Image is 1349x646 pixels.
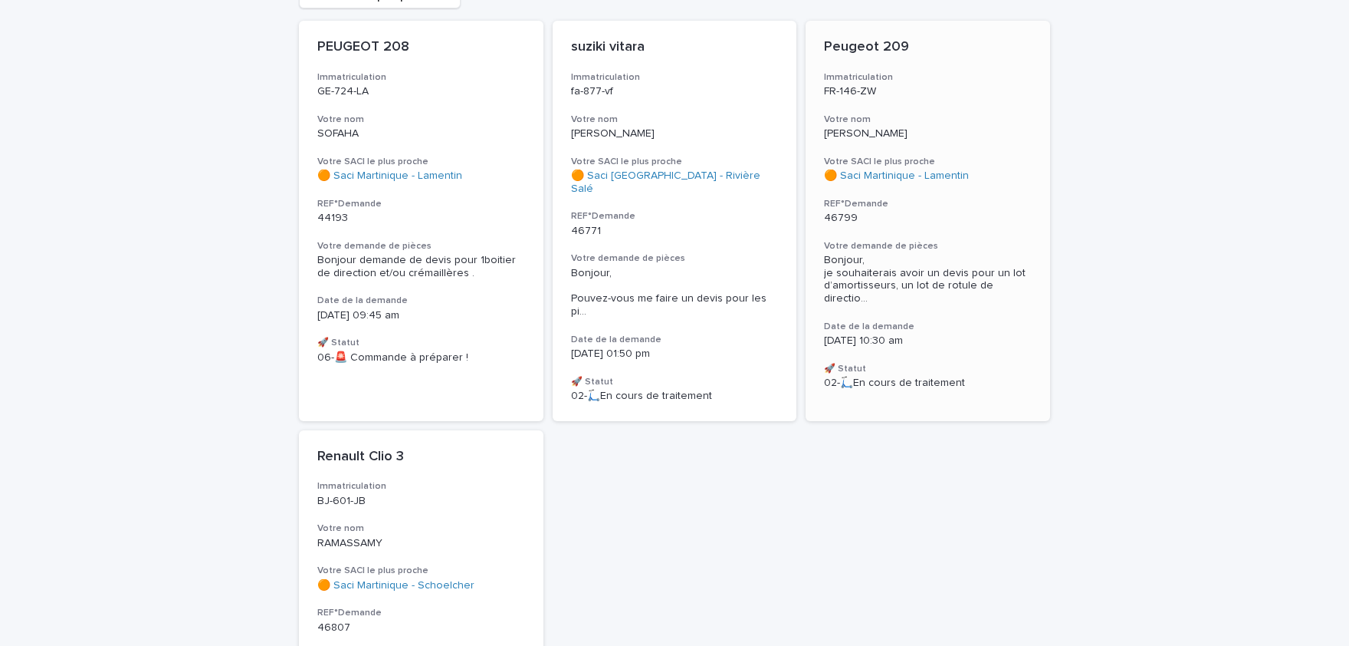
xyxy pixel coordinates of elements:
[571,267,779,318] div: Bonjour, Pouvez-vous me faire un devis pour les pieces suivantes Kit courroie et accessoires poul...
[824,85,1032,98] p: FR-146-ZW
[317,71,525,84] h3: Immatriculation
[571,348,779,361] p: [DATE] 01:50 pm
[824,377,1032,390] p: 02-🛴En cours de traitement
[317,351,525,364] p: 06-🚨 Commande à préparer !
[824,127,1032,140] p: [PERSON_NAME]
[824,240,1032,252] h3: Votre demande de pièces
[317,309,525,322] p: [DATE] 09:45 am
[824,198,1032,210] h3: REF°Demande
[553,21,797,421] a: suziki vitaraImmatriculationfa-877-vfVotre nom[PERSON_NAME]Votre SACI le plus proche🟠 Saci [GEOGR...
[571,334,779,346] h3: Date de la demande
[571,252,779,265] h3: Votre demande de pièces
[571,71,779,84] h3: Immatriculation
[571,114,779,126] h3: Votre nom
[824,254,1032,305] span: Bonjour, je souhaiterais avoir un devis pour un lot d’amortisseurs, un lot de rotule de directio ...
[317,522,525,535] h3: Votre nom
[824,254,1032,305] div: Bonjour, je souhaiterais avoir un devis pour un lot d’amortisseurs, un lot de rotule de direction...
[571,85,779,98] p: fa-877-vf
[317,114,525,126] h3: Votre nom
[317,170,462,183] a: 🟠 Saci Martinique - Lamentin
[824,321,1032,333] h3: Date de la demande
[317,537,525,550] p: RAMASSAMY
[317,621,525,634] p: 46807
[317,156,525,168] h3: Votre SACI le plus proche
[317,337,525,349] h3: 🚀 Statut
[571,156,779,168] h3: Votre SACI le plus proche
[571,210,779,222] h3: REF°Demande
[571,127,779,140] p: [PERSON_NAME]
[571,376,779,388] h3: 🚀 Statut
[571,267,779,318] span: Bonjour, Pouvez-vous me faire un devis pour les pi ...
[824,114,1032,126] h3: Votre nom
[317,449,525,466] p: Renault Clio 3
[824,71,1032,84] h3: Immatriculation
[317,127,525,140] p: SOFAHA
[317,255,519,279] span: Bonjour demande de devis pour 1boitier de direction et/ou crémaillères .
[571,390,779,403] p: 02-🛴En cours de traitement
[824,335,1032,348] p: [DATE] 10:30 am
[571,39,779,56] p: suziki vitara
[317,39,525,56] p: PEUGEOT 208
[571,225,779,238] p: 46771
[824,156,1032,168] h3: Votre SACI le plus proche
[317,579,474,592] a: 🟠 Saci Martinique - Schoelcher
[317,295,525,307] h3: Date de la demande
[317,480,525,493] h3: Immatriculation
[299,21,543,421] a: PEUGEOT 208ImmatriculationGE-724-LAVotre nomSOFAHAVotre SACI le plus proche🟠 Saci Martinique - La...
[317,85,525,98] p: GE-724-LA
[824,212,1032,225] p: 46799
[317,212,525,225] p: 44193
[806,21,1050,421] a: Peugeot 209ImmatriculationFR-146-ZWVotre nom[PERSON_NAME]Votre SACI le plus proche🟠 Saci Martiniq...
[317,198,525,210] h3: REF°Demande
[317,565,525,577] h3: Votre SACI le plus proche
[317,240,525,252] h3: Votre demande de pièces
[824,170,969,183] a: 🟠 Saci Martinique - Lamentin
[571,170,779,196] a: 🟠 Saci [GEOGRAPHIC_DATA] - Rivière Salé
[824,39,1032,56] p: Peugeot 209
[317,607,525,619] h3: REF°Demande
[824,363,1032,375] h3: 🚀 Statut
[317,495,525,508] p: BJ-601-JB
